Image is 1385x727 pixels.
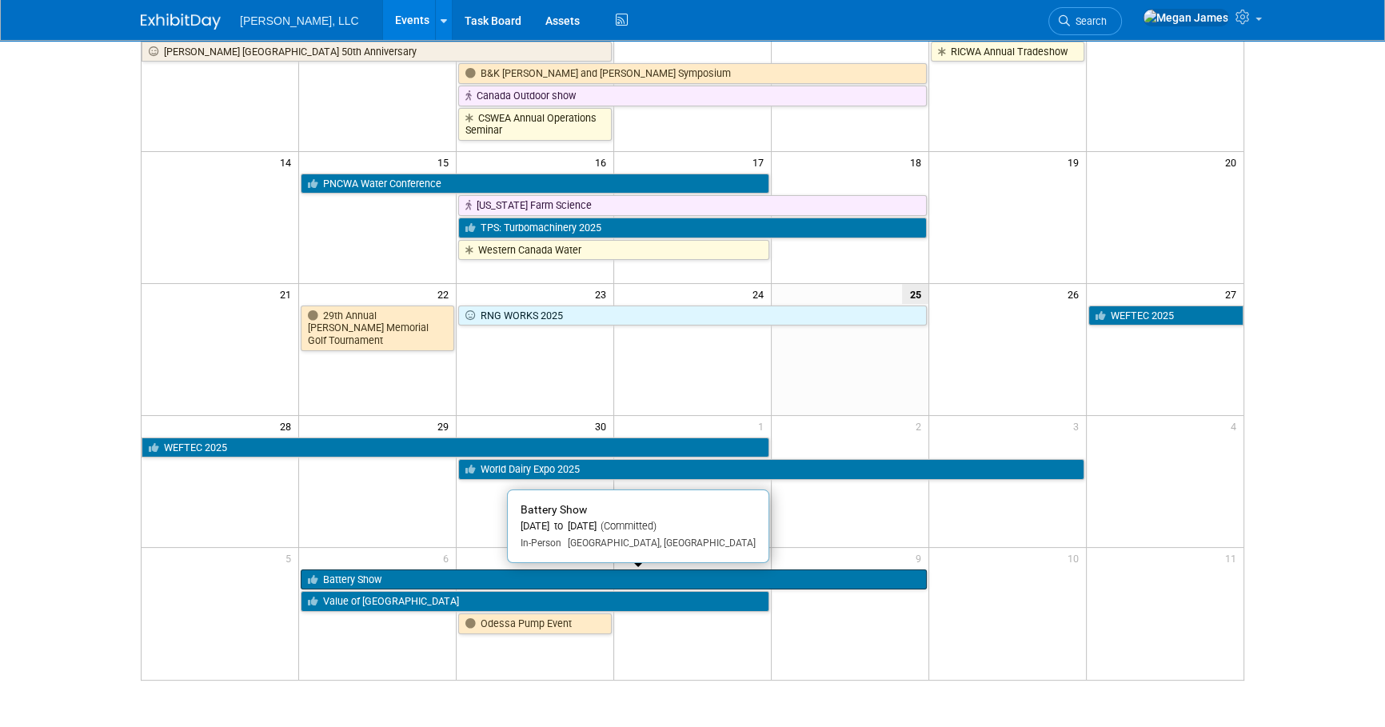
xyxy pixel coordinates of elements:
[1088,306,1243,326] a: WEFTEC 2025
[301,591,769,612] a: Value of [GEOGRAPHIC_DATA]
[908,152,928,172] span: 18
[521,537,561,549] span: In-Person
[142,437,769,458] a: WEFTEC 2025
[458,63,927,84] a: B&K [PERSON_NAME] and [PERSON_NAME] Symposium
[301,174,769,194] a: PNCWA Water Conference
[593,416,613,436] span: 30
[436,284,456,304] span: 22
[914,416,928,436] span: 2
[301,306,454,351] a: 29th Annual [PERSON_NAME] Memorial Golf Tournament
[441,548,456,568] span: 6
[1223,284,1243,304] span: 27
[142,42,612,62] a: [PERSON_NAME] [GEOGRAPHIC_DATA] 50th Anniversary
[1072,416,1086,436] span: 3
[458,86,927,106] a: Canada Outdoor show
[1066,548,1086,568] span: 10
[301,569,926,590] a: Battery Show
[561,537,756,549] span: [GEOGRAPHIC_DATA], [GEOGRAPHIC_DATA]
[458,459,1084,480] a: World Dairy Expo 2025
[1066,284,1086,304] span: 26
[436,152,456,172] span: 15
[902,284,928,304] span: 25
[436,416,456,436] span: 29
[284,548,298,568] span: 5
[278,416,298,436] span: 28
[240,14,359,27] span: [PERSON_NAME], LLC
[458,613,612,634] a: Odessa Pump Event
[1143,9,1229,26] img: Megan James
[756,416,771,436] span: 1
[458,306,927,326] a: RNG WORKS 2025
[931,42,1084,62] a: RICWA Annual Tradeshow
[458,240,769,261] a: Western Canada Water
[458,218,927,238] a: TPS: Turbomachinery 2025
[278,284,298,304] span: 21
[1223,548,1243,568] span: 11
[458,195,927,216] a: [US_STATE] Farm Science
[597,520,657,532] span: (Committed)
[751,152,771,172] span: 17
[593,152,613,172] span: 16
[1223,152,1243,172] span: 20
[751,284,771,304] span: 24
[914,548,928,568] span: 9
[1229,416,1243,436] span: 4
[1070,15,1107,27] span: Search
[1048,7,1122,35] a: Search
[593,284,613,304] span: 23
[521,520,756,533] div: [DATE] to [DATE]
[521,503,587,516] span: Battery Show
[458,108,612,141] a: CSWEA Annual Operations Seminar
[141,14,221,30] img: ExhibitDay
[1066,152,1086,172] span: 19
[278,152,298,172] span: 14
